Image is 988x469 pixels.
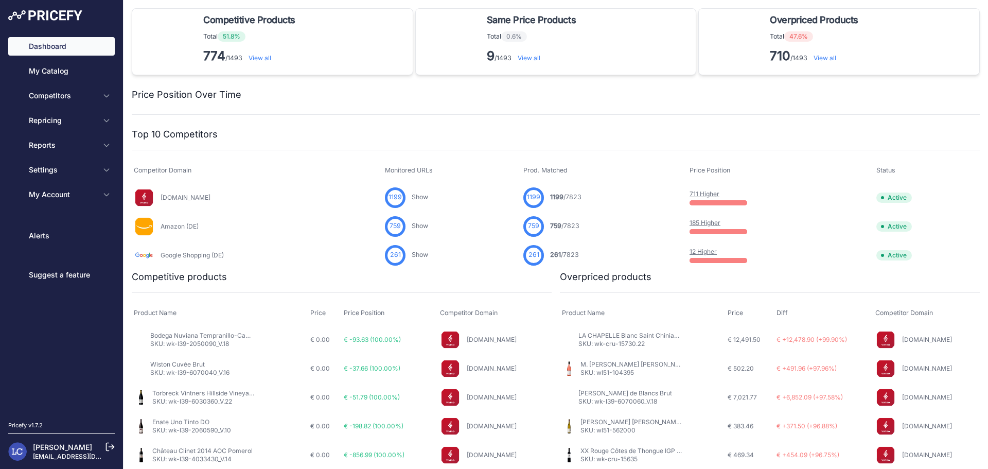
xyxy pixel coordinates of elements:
[777,364,837,372] span: € +491.96 (+97.96%)
[777,336,847,343] span: € +12,478.90 (+99.90%)
[152,426,231,435] p: SKU: wk-l39-2060590_V.10
[876,221,912,232] span: Active
[203,48,299,64] p: /1493
[8,227,115,245] a: Alerts
[580,447,773,455] a: XX Rouge Côtes de Thongue IGP 2020/2021 [GEOGRAPHIC_DATA]
[344,309,384,317] span: Price Position
[777,422,837,430] span: € +371.50 (+96.88%)
[467,422,517,430] a: [DOMAIN_NAME]
[784,31,813,42] span: 47.6%
[902,393,952,401] a: [DOMAIN_NAME]
[132,127,218,142] h2: Top 10 Competitors
[487,48,580,64] p: /1493
[550,251,579,258] a: 261/7823
[580,426,683,435] p: SKU: wl51-562000
[152,389,286,397] a: Torbreck Vintners Hillside Vineyard Grenache
[770,13,858,27] span: Overpriced Products
[29,165,96,175] span: Settings
[161,222,199,230] a: Amazon (DE)
[134,309,177,317] span: Product Name
[152,455,253,463] p: SKU: wk-l39-4033430_V.14
[527,193,540,202] span: 1199
[8,421,43,430] div: Pricefy v1.7.2
[501,31,527,42] span: 0.6%
[8,62,115,80] a: My Catalog
[8,10,82,21] img: Pricefy Logo
[487,31,580,42] p: Total
[523,166,568,174] span: Prod. Matched
[728,309,743,317] span: Price
[390,250,401,260] span: 261
[440,309,498,317] span: Competitor Domain
[152,418,209,426] a: Enate Uno Tinto DO
[777,393,843,401] span: € +6,852.09 (+97.58%)
[578,389,672,397] a: [PERSON_NAME] de Blancs Brut
[770,48,862,64] p: /1493
[690,190,719,198] a: 711 Higher
[249,54,271,62] a: View all
[132,88,241,102] h2: Price Position Over Time
[390,221,401,231] span: 759
[310,451,330,459] span: € 0.00
[29,189,96,200] span: My Account
[770,48,790,63] strong: 710
[467,364,517,372] a: [DOMAIN_NAME]
[203,48,225,63] strong: 774
[203,31,299,42] p: Total
[467,393,517,401] a: [DOMAIN_NAME]
[8,37,115,409] nav: Sidebar
[690,219,720,227] a: 185 Higher
[487,13,576,27] span: Same Price Products
[560,270,651,284] h2: Overpriced products
[344,336,401,343] span: € -93.63 (100.00%)
[518,54,540,62] a: View all
[728,422,753,430] span: € 383.46
[580,369,683,377] p: SKU: wl51-104395
[8,86,115,105] button: Competitors
[578,332,709,339] a: LA CHAPELLE Blanc Saint Chinian AOC 2022
[728,393,757,401] span: € 7,021.77
[29,115,96,126] span: Repricing
[528,221,539,231] span: 759
[580,418,778,426] a: [PERSON_NAME] [PERSON_NAME] - Durbach Klingelberger Riesling
[310,336,330,343] span: € 0.00
[690,248,717,255] a: 12 Higher
[875,309,933,317] span: Competitor Domain
[161,194,210,201] a: [DOMAIN_NAME]
[412,251,428,258] a: Show
[467,336,517,343] a: [DOMAIN_NAME]
[310,422,330,430] span: € 0.00
[203,13,295,27] span: Competitive Products
[728,336,761,343] span: € 12,491.50
[344,422,403,430] span: € -198.82 (100.00%)
[152,447,253,455] a: Château Clinet 2014 AOC Pomerol
[33,443,92,451] a: [PERSON_NAME]
[902,451,952,459] a: [DOMAIN_NAME]
[777,451,839,459] span: € +454.09 (+96.75%)
[310,393,330,401] span: € 0.00
[344,364,400,372] span: € -37.66 (100.00%)
[8,185,115,204] button: My Account
[8,37,115,56] a: Dashboard
[690,166,730,174] span: Price Position
[8,161,115,179] button: Settings
[344,393,400,401] span: € -51.79 (100.00%)
[150,340,253,348] p: SKU: wk-l39-2050090_V.18
[578,397,672,406] p: SKU: wk-l39-6070060_V.18
[467,451,517,459] a: [DOMAIN_NAME]
[728,451,754,459] span: € 469.34
[550,193,563,201] span: 1199
[218,31,245,42] span: 51.8%
[310,309,326,317] span: Price
[777,309,788,317] span: Diff
[902,336,952,343] a: [DOMAIN_NAME]
[389,193,402,202] span: 1199
[412,193,428,201] a: Show
[876,250,912,260] span: Active
[33,453,140,460] a: [EMAIL_ADDRESS][DOMAIN_NAME]
[902,422,952,430] a: [DOMAIN_NAME]
[550,251,561,258] span: 261
[134,166,191,174] span: Competitor Domain
[770,31,862,42] p: Total
[8,266,115,284] a: Suggest a feature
